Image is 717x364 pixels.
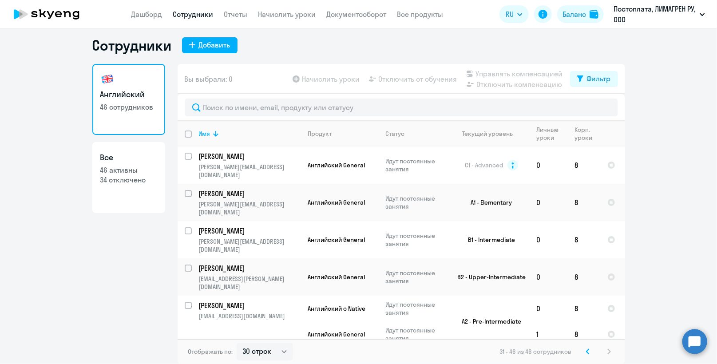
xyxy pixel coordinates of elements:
[92,36,171,54] h1: Сотрудники
[614,4,696,25] p: Постоплата, ЛИМАГРЕН РУ, ООО
[199,301,299,310] p: [PERSON_NAME]
[568,258,600,296] td: 8
[185,99,618,116] input: Поиск по имени, email, продукту или статусу
[454,130,529,138] div: Текущий уровень
[308,330,365,338] span: Английский General
[199,163,301,179] p: [PERSON_NAME][EMAIL_ADDRESS][DOMAIN_NAME]
[499,5,529,23] button: RU
[568,321,600,347] td: 8
[609,4,709,25] button: Постоплата, ЛИМАГРЕН РУ, ООО
[308,161,365,169] span: Английский General
[199,275,301,291] p: [EMAIL_ADDRESS][PERSON_NAME][DOMAIN_NAME]
[199,130,210,138] div: Имя
[530,146,568,184] td: 0
[185,74,233,84] span: Вы выбрали: 0
[92,64,165,135] a: Английский46 сотрудников
[100,89,157,100] h3: Английский
[199,226,301,236] a: [PERSON_NAME]
[199,226,299,236] p: [PERSON_NAME]
[199,301,301,310] a: [PERSON_NAME]
[575,126,600,142] div: Корп. уроки
[506,9,514,20] span: RU
[590,10,598,19] img: balance
[386,232,447,248] p: Идут постоянные занятия
[100,165,157,175] p: 46 активны
[568,221,600,258] td: 8
[188,348,233,356] span: Отображать по:
[199,200,301,216] p: [PERSON_NAME][EMAIL_ADDRESS][DOMAIN_NAME]
[386,157,447,173] p: Идут постоянные занятия
[530,184,568,221] td: 0
[100,152,157,163] h3: Все
[386,301,447,317] p: Идут постоянные занятия
[568,184,600,221] td: 8
[386,269,447,285] p: Идут постоянные занятия
[92,142,165,213] a: Все46 активны34 отключено
[568,146,600,184] td: 8
[500,348,572,356] span: 31 - 46 из 46 сотрудников
[308,198,365,206] span: Английский General
[199,237,301,253] p: [PERSON_NAME][EMAIL_ADDRESS][DOMAIN_NAME]
[308,236,365,244] span: Английский General
[557,5,604,23] button: Балансbalance
[447,258,530,296] td: B2 - Upper-Intermediate
[199,263,299,273] p: [PERSON_NAME]
[568,296,600,321] td: 8
[563,9,586,20] div: Баланс
[530,321,568,347] td: 1
[100,175,157,185] p: 34 отключено
[199,151,301,161] a: [PERSON_NAME]
[173,10,214,19] a: Сотрудники
[224,10,248,19] a: Отчеты
[131,10,162,19] a: Дашборд
[199,312,301,320] p: [EMAIL_ADDRESS][DOMAIN_NAME]
[386,326,447,342] p: Идут постоянные занятия
[570,71,618,87] button: Фильтр
[100,102,157,112] p: 46 сотрудников
[100,72,115,86] img: english
[386,194,447,210] p: Идут постоянные занятия
[308,130,332,138] div: Продукт
[327,10,387,19] a: Документооборот
[465,161,504,169] span: C1 - Advanced
[530,296,568,321] td: 0
[258,10,316,19] a: Начислить уроки
[199,189,301,198] a: [PERSON_NAME]
[447,221,530,258] td: B1 - Intermediate
[386,130,405,138] div: Статус
[447,184,530,221] td: A1 - Elementary
[462,130,513,138] div: Текущий уровень
[199,189,299,198] p: [PERSON_NAME]
[537,126,567,142] div: Личные уроки
[199,263,301,273] a: [PERSON_NAME]
[308,273,365,281] span: Английский General
[397,10,444,19] a: Все продукты
[587,73,611,84] div: Фильтр
[182,37,238,53] button: Добавить
[199,40,230,50] div: Добавить
[199,151,299,161] p: [PERSON_NAME]
[308,305,366,313] span: Английский с Native
[530,258,568,296] td: 0
[199,130,301,138] div: Имя
[530,221,568,258] td: 0
[447,296,530,347] td: A2 - Pre-Intermediate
